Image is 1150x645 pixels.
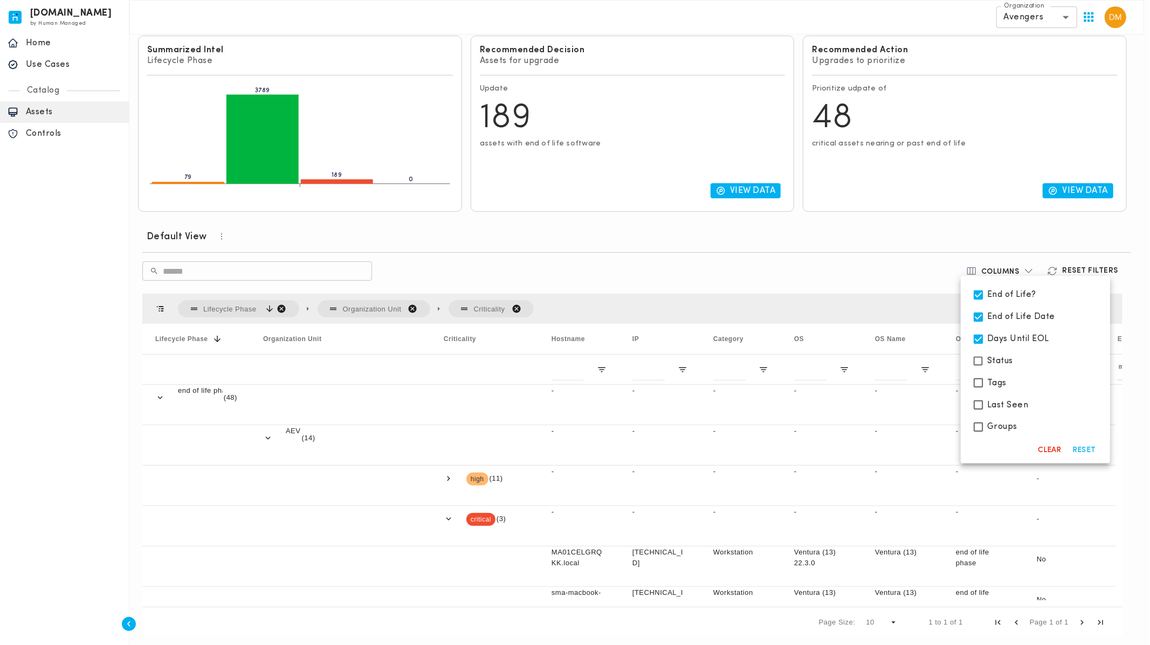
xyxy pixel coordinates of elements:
span: Days Until EOL [987,334,1049,344]
span: Tags [987,378,1007,389]
div: Tags [961,372,1110,394]
button: Reset [1067,442,1101,459]
div: Days Until EOL [961,328,1110,350]
span: Status [987,356,1013,366]
span: End of Life Date [987,311,1055,322]
span: Last Seen [987,400,1029,411]
button: Clear [1032,442,1067,459]
div: Groups [961,416,1110,438]
span: End of Life? [987,289,1036,300]
span: Groups [987,421,1017,432]
div: Status [961,350,1110,372]
div: End of Life Date [961,306,1110,328]
div: Last Seen [961,394,1110,416]
div: End of Life? [961,284,1110,306]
